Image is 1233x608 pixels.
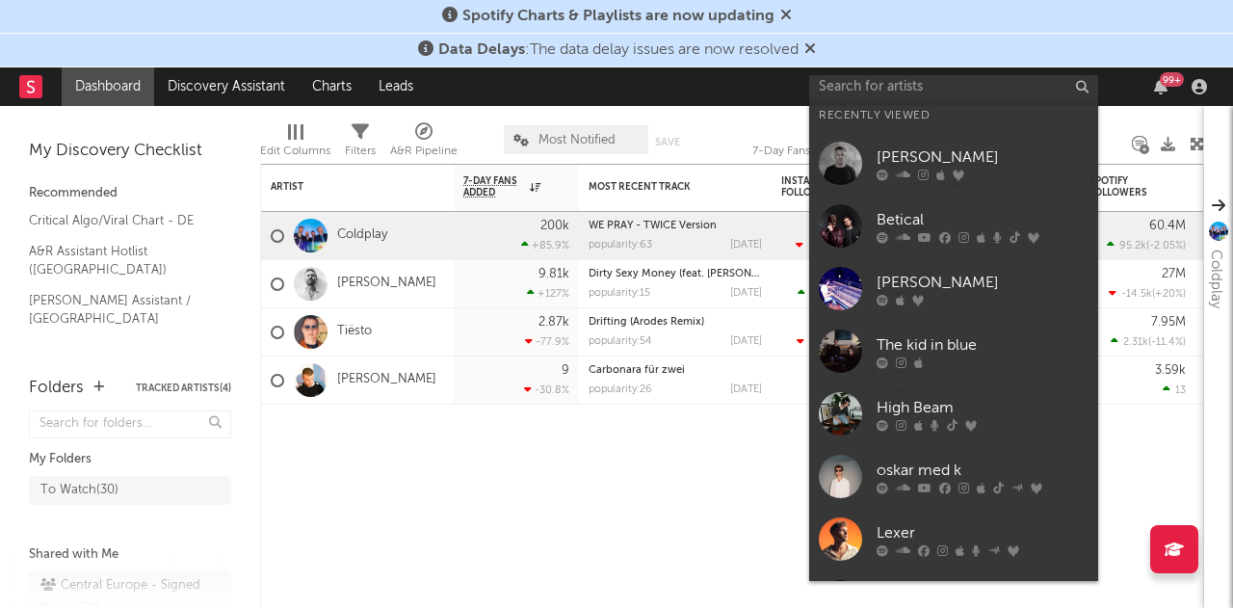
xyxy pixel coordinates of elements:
[809,257,1098,320] a: [PERSON_NAME]
[877,333,1089,357] div: The kid in blue
[798,287,878,300] div: ( )
[730,288,762,299] div: [DATE]
[337,372,436,388] a: [PERSON_NAME]
[877,396,1089,419] div: High Beam
[463,175,525,198] span: 7-Day Fans Added
[365,67,427,106] a: Leads
[62,67,154,106] a: Dashboard
[809,320,1098,383] a: The kid in blue
[299,67,365,106] a: Charts
[589,317,762,328] div: Drifting (Arodes Remix)
[877,208,1089,231] div: Betical
[260,116,330,172] div: Edit Columns
[271,181,415,193] div: Artist
[521,239,569,251] div: +85.9 %
[345,116,376,172] div: Filters
[337,227,387,244] a: Coldplay
[655,137,680,147] button: Save
[809,445,1098,508] a: oskar med k
[809,508,1098,570] a: Lexer
[538,316,569,329] div: 2.87k
[29,377,84,400] div: Folders
[1123,337,1148,348] span: 2.31k
[540,220,569,232] div: 200k
[589,336,652,347] div: popularity: 54
[809,75,1098,99] input: Search for artists
[797,335,878,348] div: ( )
[589,221,762,231] div: WE PRAY - TWICE Version
[809,195,1098,257] a: Betical
[154,67,299,106] a: Discovery Assistant
[390,140,458,163] div: A&R Pipeline
[589,221,717,231] a: WE PRAY - TWICE Version
[1089,175,1157,198] div: Spotify Followers
[1154,79,1167,94] button: 99+
[589,365,762,376] div: Carbonara für zwei
[40,479,118,502] div: To Watch ( 30 )
[29,241,212,280] a: A&R Assistant Hotlist ([GEOGRAPHIC_DATA])
[589,181,733,193] div: Most Recent Track
[877,521,1089,544] div: Lexer
[819,104,1089,127] div: Recently Viewed
[1149,220,1186,232] div: 60.4M
[1151,337,1183,348] span: -11.4 %
[796,239,878,251] div: ( )
[1160,72,1184,87] div: 99 +
[1155,364,1186,377] div: 3.59k
[877,145,1089,169] div: [PERSON_NAME]
[1175,385,1186,396] span: 13
[562,364,569,377] div: 9
[260,140,330,163] div: Edit Columns
[29,410,231,438] input: Search for folders...
[527,287,569,300] div: +127 %
[29,448,231,471] div: My Folders
[877,271,1089,294] div: [PERSON_NAME]
[752,116,897,172] div: 7-Day Fans Added (7-Day Fans Added)
[1121,289,1152,300] span: -14.5k
[1107,239,1186,251] div: ( )
[438,42,799,58] span: : The data delay issues are now resolved
[337,276,436,292] a: [PERSON_NAME]
[730,336,762,347] div: [DATE]
[29,140,231,163] div: My Discovery Checklist
[29,476,231,505] a: To Watch(30)
[804,42,816,58] span: Dismiss
[809,132,1098,195] a: [PERSON_NAME]
[589,288,650,299] div: popularity: 15
[29,339,212,379] a: A&R Assistant German Hip Hop Hotlist
[589,240,652,251] div: popularity: 63
[1119,241,1146,251] span: 95.2k
[29,543,231,567] div: Shared with Me
[752,140,897,163] div: 7-Day Fans Added (7-Day Fans Added)
[462,9,774,24] span: Spotify Charts & Playlists are now updating
[136,383,231,393] button: Tracked Artists(4)
[538,268,569,280] div: 9.81k
[589,365,685,376] a: Carbonara für zwei
[345,140,376,163] div: Filters
[1162,268,1186,280] div: 27M
[1111,335,1186,348] div: ( )
[390,116,458,172] div: A&R Pipeline
[337,324,372,340] a: Tiësto
[589,269,762,279] div: Dirty Sexy Money (feat. Charli XCX & French Montana) - Mesto Remix
[808,241,841,251] span: -8.47k
[1155,289,1183,300] span: +20 %
[780,9,792,24] span: Dismiss
[1109,287,1186,300] div: ( )
[589,317,704,328] a: Drifting (Arodes Remix)
[730,384,762,395] div: [DATE]
[538,134,616,146] span: Most Notified
[781,175,849,198] div: Instagram Followers
[1151,316,1186,329] div: 7.95M
[524,383,569,396] div: -30.8 %
[525,335,569,348] div: -77.9 %
[29,290,212,330] a: [PERSON_NAME] Assistant / [GEOGRAPHIC_DATA]
[877,459,1089,482] div: oskar med k
[809,383,1098,445] a: High Beam
[29,210,212,231] a: Critical Algo/Viral Chart - DE
[438,42,525,58] span: Data Delays
[589,384,652,395] div: popularity: 26
[1149,241,1183,251] span: -2.05 %
[589,269,1031,279] a: Dirty Sexy Money (feat. [PERSON_NAME] & French [US_STATE]) - [PERSON_NAME] Remix
[730,240,762,251] div: [DATE]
